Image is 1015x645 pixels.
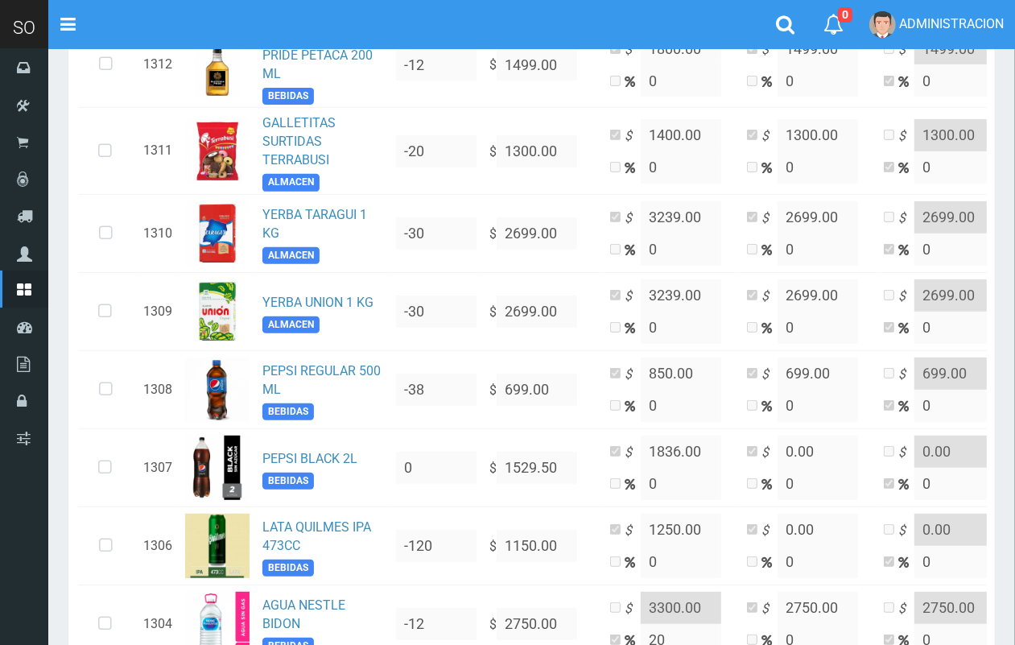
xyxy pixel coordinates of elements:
i: $ [761,600,778,618]
a: AGUA NESTLE BIDON [262,597,345,631]
i: $ [898,287,914,306]
td: 1311 [137,108,179,195]
i: $ [898,522,914,540]
img: User Image [869,11,896,38]
i: $ [625,522,641,540]
td: $ [483,428,604,506]
a: YERBA TARAGUI 1 KG [262,207,367,241]
i: $ [898,444,914,462]
td: $ [483,21,604,108]
img: ... [185,436,250,500]
img: ... [195,32,239,97]
i: $ [625,600,641,618]
td: 1312 [137,21,179,108]
td: $ [483,350,604,428]
td: $ [483,506,604,585]
span: ALMACEN [262,316,320,333]
i: $ [898,209,914,228]
span: BEBIDAS [262,88,314,105]
td: $ [483,194,604,272]
span: ADMINISTRACION [899,16,1004,31]
i: $ [898,127,914,146]
td: 1306 [137,506,179,585]
span: 0 [838,7,852,23]
span: BEBIDAS [262,560,314,577]
td: 1310 [137,194,179,272]
span: ALMACEN [262,247,320,264]
i: $ [761,522,778,540]
i: $ [625,209,641,228]
i: $ [761,287,778,306]
a: GALLETITAS SURTIDAS TERRABUSI [262,115,336,167]
a: PEPSI BLACK 2L [262,451,357,466]
img: ... [185,514,250,578]
img: ... [185,279,250,344]
a: LATA QUILMES IPA 473CC [262,519,371,553]
i: $ [898,41,914,60]
i: $ [761,209,778,228]
td: $ [483,108,604,195]
i: $ [898,366,914,384]
i: $ [761,127,778,146]
td: 1307 [137,428,179,506]
i: $ [625,444,641,462]
i: $ [761,444,778,462]
td: 1309 [137,272,179,350]
i: $ [625,366,641,384]
img: ... [185,119,250,184]
a: PEPSI REGULAR 500 ML [262,363,381,397]
span: BEBIDAS [262,403,314,420]
span: ALMACEN [262,174,320,191]
td: 1308 [137,350,179,428]
i: $ [625,127,641,146]
i: $ [625,287,641,306]
i: $ [625,41,641,60]
td: $ [483,272,604,350]
i: $ [761,366,778,384]
a: YERBA UNION 1 KG [262,295,373,310]
i: $ [761,41,778,60]
i: $ [898,600,914,618]
a: WHISKY BLENDERS PRIDE PETACA 200 ML [262,29,377,81]
img: ... [185,358,250,422]
img: ... [185,201,250,266]
span: BEBIDAS [262,473,314,490]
